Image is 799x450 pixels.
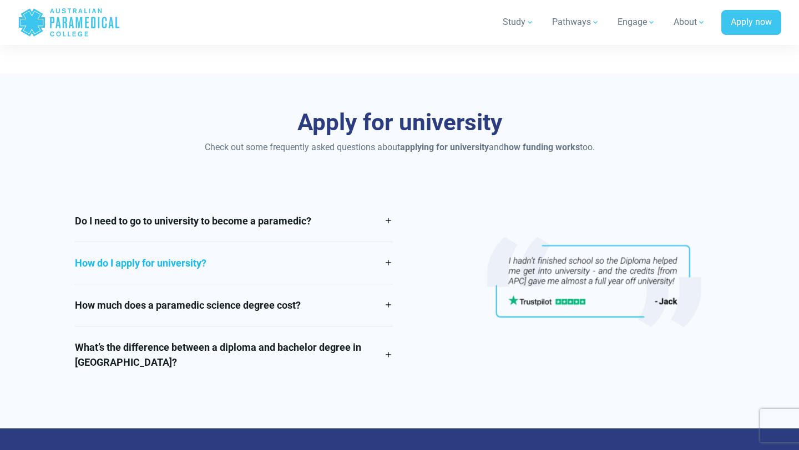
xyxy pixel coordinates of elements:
[400,142,489,152] strong: applying for university
[75,200,393,242] a: Do I need to go to university to become a paramedic?
[721,10,781,35] a: Apply now
[496,7,541,38] a: Study
[75,109,724,137] h3: Apply for university
[611,7,663,38] a: Engage
[545,7,606,38] a: Pathways
[18,4,120,40] a: Australian Paramedical College
[667,7,712,38] a: About
[75,141,724,154] p: Check out some frequently asked questions about and too.
[75,284,393,326] a: How much does a paramedic science degree cost?
[75,242,393,284] a: How do I apply for university?
[75,326,393,383] a: What’s the difference between a diploma and bachelor degree in [GEOGRAPHIC_DATA]?
[504,142,580,152] strong: how funding works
